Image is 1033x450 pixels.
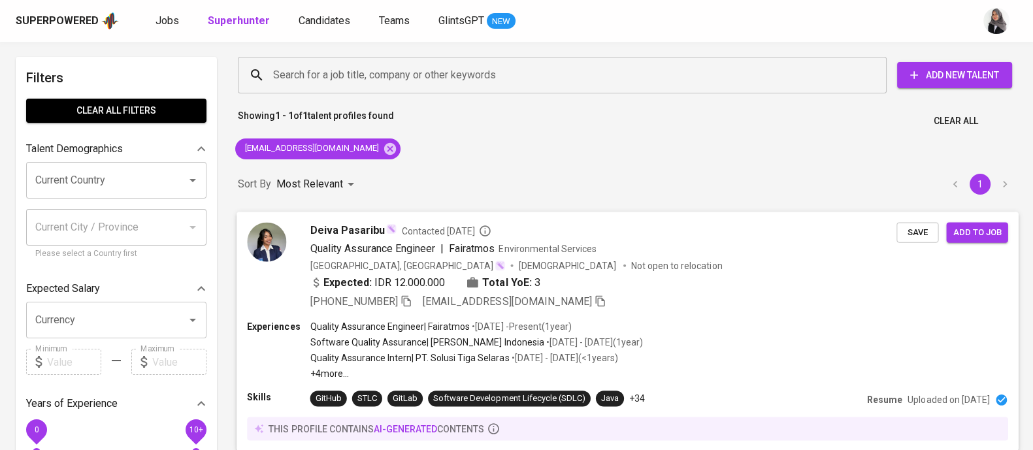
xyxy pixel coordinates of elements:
button: Add New Talent [897,62,1012,88]
button: Save [896,222,938,242]
span: Clear All [934,113,978,129]
span: [PHONE_NUMBER] [310,295,398,307]
p: Quality Assurance Intern | PT. Solusi Tiga Selaras [310,351,510,364]
input: Value [152,349,206,375]
span: Fairatmos [449,242,495,254]
h6: Filters [26,67,206,88]
a: Superhunter [208,13,272,29]
span: [EMAIL_ADDRESS][DOMAIN_NAME] [423,295,592,307]
img: 4a881c04924b60396f06475dfc6ef7a1.jpg [247,222,286,261]
div: Expected Salary [26,276,206,302]
button: Add to job [946,222,1008,242]
p: Resume [867,393,902,406]
div: GitHub [316,393,342,405]
span: [DEMOGRAPHIC_DATA] [519,259,618,272]
a: Superpoweredapp logo [16,11,119,31]
span: 3 [534,274,540,290]
span: Environmental Services [499,243,596,253]
div: [GEOGRAPHIC_DATA], [GEOGRAPHIC_DATA] [310,259,506,272]
div: GitLab [393,393,418,405]
p: • [DATE] - Present ( 1 year ) [470,319,571,332]
p: Please select a Country first [35,248,197,261]
div: Years of Experience [26,391,206,417]
div: Talent Demographics [26,136,206,162]
p: Quality Assurance Engineer | Fairatmos [310,319,470,332]
span: AI-generated [374,423,437,434]
span: Candidates [299,14,350,27]
div: [EMAIL_ADDRESS][DOMAIN_NAME] [235,138,401,159]
p: Expected Salary [26,281,100,297]
span: Save [903,225,932,240]
p: • [DATE] - [DATE] ( 1 year ) [544,336,643,349]
p: Most Relevant [276,176,343,192]
div: Software Development Lifecycle (SDLC) [433,393,585,405]
span: Quality Assurance Engineer [310,242,436,254]
span: 0 [34,425,39,434]
a: Candidates [299,13,353,29]
nav: pagination navigation [943,174,1017,195]
p: Sort By [238,176,271,192]
div: STLC [357,393,377,405]
button: Clear All filters [26,99,206,123]
b: Superhunter [208,14,270,27]
span: Add New Talent [908,67,1002,84]
span: | [440,240,444,256]
img: app logo [101,11,119,31]
button: Open [184,311,202,329]
a: Jobs [156,13,182,29]
a: GlintsGPT NEW [438,13,516,29]
p: Experiences [247,319,310,332]
div: Superpowered [16,14,99,29]
p: Skills [247,391,310,404]
div: Most Relevant [276,172,359,197]
img: sinta.windasari@glints.com [983,8,1009,34]
p: Years of Experience [26,396,118,411]
p: this profile contains contents [269,422,484,435]
p: Uploaded on [DATE] [908,393,989,406]
svg: By Batam recruiter [478,224,491,237]
img: magic_wand.svg [495,260,505,270]
p: +4 more ... [310,367,644,380]
span: Teams [379,14,410,27]
span: GlintsGPT [438,14,484,27]
span: 10+ [189,425,203,434]
span: Deiva Pasaribu [310,222,385,238]
button: Open [184,171,202,189]
img: magic_wand.svg [386,223,397,234]
span: Contacted [DATE] [402,224,491,237]
span: NEW [487,15,516,28]
span: [EMAIL_ADDRESS][DOMAIN_NAME] [235,142,387,155]
p: Software Quality Assurance | [PERSON_NAME] Indonesia [310,336,544,349]
p: +34 [629,392,645,405]
p: Not open to relocation [631,259,722,272]
a: Teams [379,13,412,29]
span: Clear All filters [37,103,196,119]
b: 1 - 1 [275,110,293,121]
button: page 1 [970,174,991,195]
b: Total YoE: [482,274,531,290]
span: Jobs [156,14,179,27]
p: • [DATE] - [DATE] ( <1 years ) [509,351,617,364]
span: Add to job [953,225,1001,240]
p: Talent Demographics [26,141,123,157]
b: 1 [303,110,308,121]
b: Expected: [323,274,372,290]
button: Clear All [928,109,983,133]
p: Showing of talent profiles found [238,109,394,133]
input: Value [47,349,101,375]
div: IDR 12.000.000 [310,274,446,290]
div: Java [601,393,619,405]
